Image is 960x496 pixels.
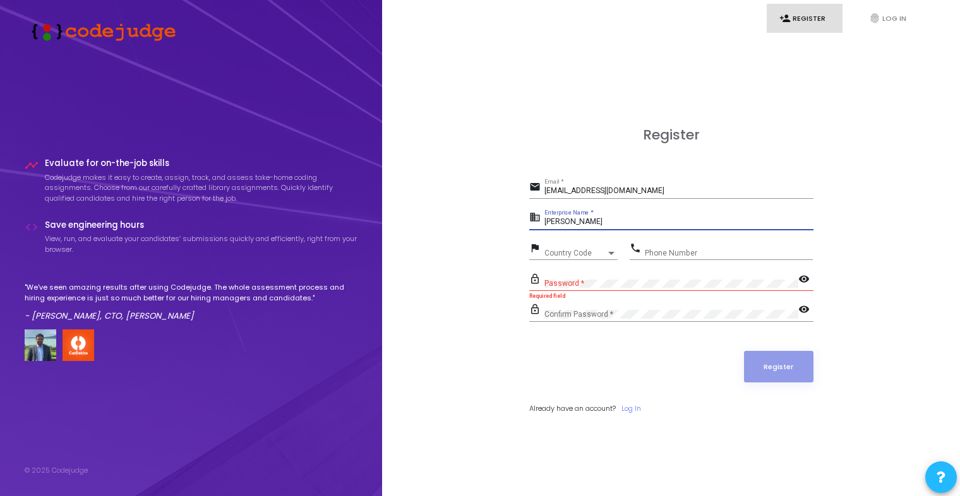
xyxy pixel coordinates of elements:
[621,403,641,414] a: Log In
[856,4,932,33] a: fingerprintLog In
[529,180,544,196] mat-icon: email
[45,233,358,254] p: View, run, and evaluate your candidates’ submissions quickly and efficiently, right from your bro...
[63,329,94,361] img: company-logo
[544,218,813,227] input: Enterprise Name
[45,220,358,230] h4: Save engineering hours
[529,211,544,226] mat-icon: business
[25,329,56,361] img: user image
[529,127,813,143] h3: Register
[25,282,358,303] p: "We've seen amazing results after using Codejudge. The whole assessment process and hiring experi...
[25,158,39,172] i: timeline
[798,273,813,288] mat-icon: visibility
[25,220,39,234] i: code
[45,172,358,204] p: Codejudge makes it easy to create, assign, track, and assess take-home coding assignments. Choose...
[630,242,645,257] mat-icon: phone
[25,310,194,322] em: - [PERSON_NAME], CTO, [PERSON_NAME]
[544,187,813,196] input: Email
[25,465,88,476] div: © 2025 Codejudge
[767,4,843,33] a: person_addRegister
[645,249,813,257] input: Phone Number
[529,242,544,257] mat-icon: flag
[798,303,813,318] mat-icon: visibility
[544,249,606,257] span: Country Code
[529,303,544,318] mat-icon: lock_outline
[529,293,565,299] strong: Required field
[869,13,880,24] i: fingerprint
[45,158,358,168] h4: Evaluate for on-the-job skills
[529,273,544,288] mat-icon: lock_outline
[779,13,791,24] i: person_add
[529,403,616,413] span: Already have an account?
[744,351,813,382] button: Register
